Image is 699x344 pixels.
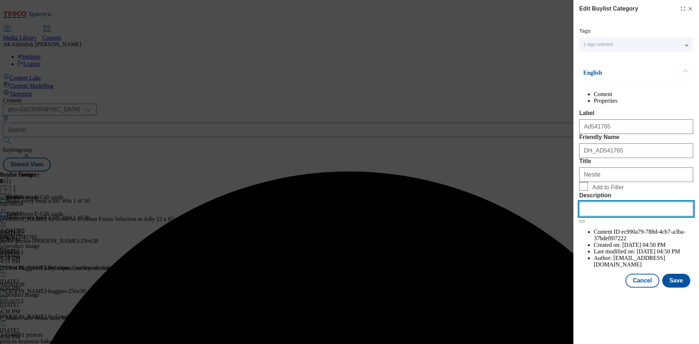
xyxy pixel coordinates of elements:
[594,248,693,255] li: Last modified on:
[579,110,693,116] label: Label
[594,229,685,241] span: ec990a79-788d-4cb7-a3ba-37bdeff07222
[579,29,591,33] label: Tags
[637,248,680,254] span: [DATE] 04:50 PM
[625,274,659,288] button: Cancel
[594,91,693,98] li: Content
[579,37,693,52] button: 1 tags selected
[622,242,666,248] span: [DATE] 04:50 PM
[579,192,693,199] label: Description
[594,255,693,268] li: Author:
[594,98,693,104] li: Properties
[579,134,693,141] label: Friendly Name
[579,202,693,216] input: Enter Description
[579,143,693,158] input: Enter Friendly Name
[579,4,638,13] h4: Edit Buylist Category
[594,242,693,248] li: Created on:
[662,274,690,288] button: Save
[579,167,693,182] input: Enter Title
[592,184,624,191] span: Add to Filter
[594,229,693,242] li: Content ID
[584,42,613,47] span: 1 tags selected
[583,69,660,76] p: English
[579,119,693,134] input: Enter Label
[579,158,693,165] label: Title
[594,255,665,268] span: [EMAIL_ADDRESS][DOMAIN_NAME]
